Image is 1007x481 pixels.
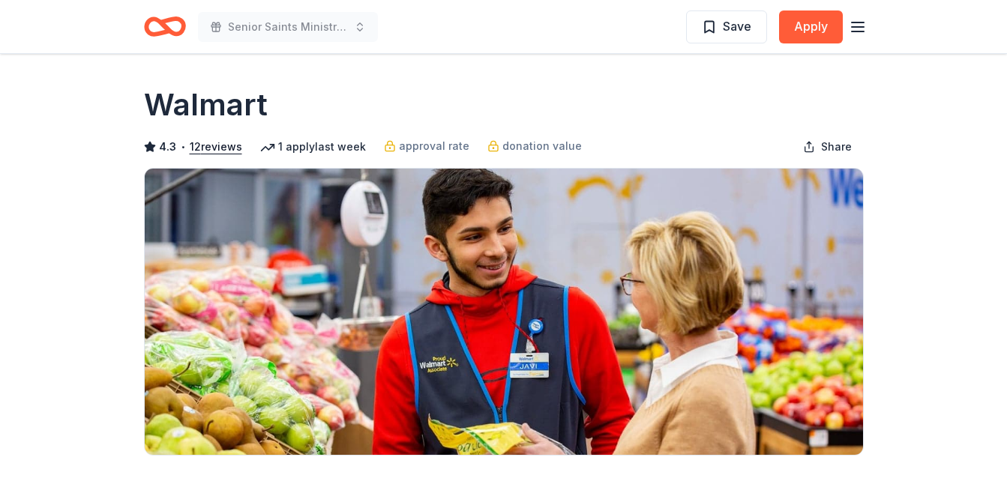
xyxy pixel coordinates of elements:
[723,16,751,36] span: Save
[190,138,242,156] button: 12reviews
[779,10,843,43] button: Apply
[180,141,185,153] span: •
[791,132,864,162] button: Share
[144,9,186,44] a: Home
[821,138,852,156] span: Share
[260,138,366,156] div: 1 apply last week
[487,137,582,155] a: donation value
[228,18,348,36] span: Senior Saints Ministry Community Outreach at [GEOGRAPHIC_DATA][PERSON_NAME][DEMOGRAPHIC_DATA]
[144,84,268,126] h1: Walmart
[159,138,176,156] span: 4.3
[686,10,767,43] button: Save
[399,137,469,155] span: approval rate
[145,169,863,455] img: Image for Walmart
[502,137,582,155] span: donation value
[384,137,469,155] a: approval rate
[198,12,378,42] button: Senior Saints Ministry Community Outreach at [GEOGRAPHIC_DATA][PERSON_NAME][DEMOGRAPHIC_DATA]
